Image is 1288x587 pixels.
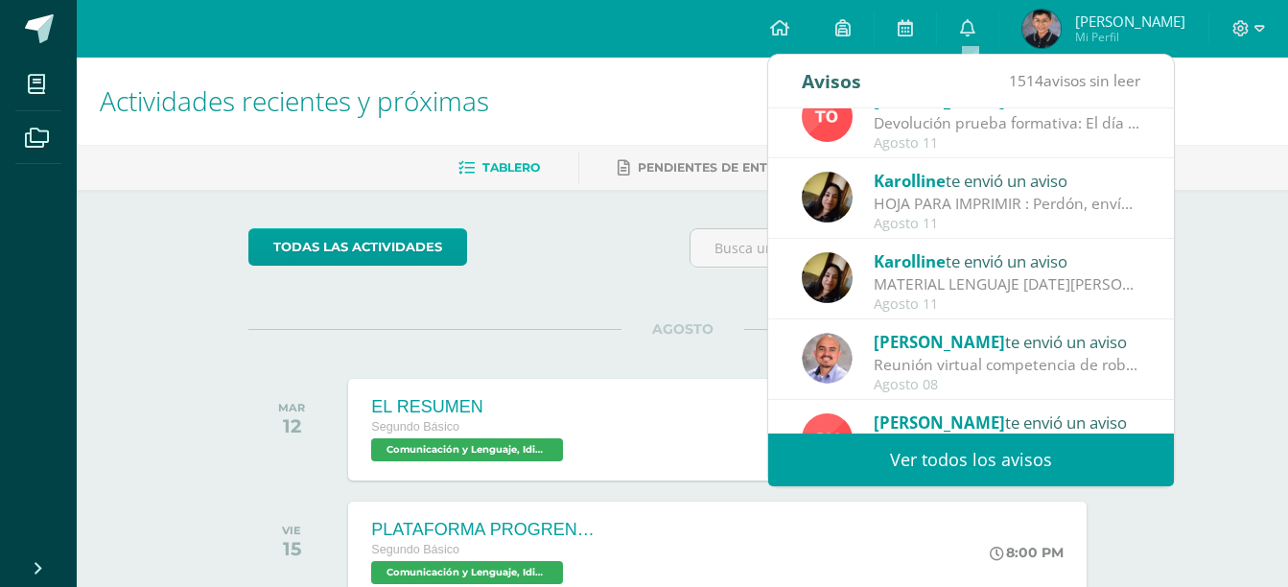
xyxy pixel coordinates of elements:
[874,135,1140,152] div: Agosto 11
[1075,12,1185,31] span: [PERSON_NAME]
[621,320,744,338] span: AGOSTO
[1009,70,1043,91] span: 1514
[278,401,305,414] div: MAR
[874,331,1005,353] span: [PERSON_NAME]
[990,544,1064,561] div: 8:00 PM
[802,333,853,384] img: f4ddca51a09d81af1cee46ad6847c426.png
[874,377,1140,393] div: Agosto 08
[802,172,853,223] img: fb79f5a91a3aae58e4c0de196cfe63c7.png
[371,561,563,584] span: Comunicación y Lenguaje, Idioma Español 'C'
[874,354,1140,376] div: Reunión virtual competencia de robótica en Cobán: Buen día saludos cordiales, el día de hoy a las...
[100,82,489,119] span: Actividades recientes y próximas
[874,170,946,192] span: Karolline
[371,420,459,434] span: Segundo Básico
[874,273,1140,295] div: MATERIAL LENGUAJE MIÉRCOLES 13 DE AGOSTO : Buenas tardes estimados alumnos. Envío documento que d...
[1009,70,1140,91] span: avisos sin leer
[874,216,1140,232] div: Agosto 11
[874,168,1140,193] div: te envió un aviso
[371,543,459,556] span: Segundo Básico
[874,193,1140,215] div: HOJA PARA IMPRIMIR : Perdón, envío documento para impresión. Gracias.
[278,414,305,437] div: 12
[802,55,861,107] div: Avisos
[638,160,802,175] span: Pendientes de entrega
[1022,10,1061,48] img: 96a6856a3924e51394c897f1d398423e.png
[874,329,1140,354] div: te envió un aviso
[248,228,467,266] a: todas las Actividades
[768,434,1174,486] a: Ver todos los avisos
[282,537,301,560] div: 15
[482,160,540,175] span: Tablero
[874,248,1140,273] div: te envió un aviso
[874,250,946,272] span: Karolline
[874,296,1140,313] div: Agosto 11
[618,153,802,183] a: Pendientes de entrega
[874,410,1140,434] div: te envió un aviso
[371,438,563,461] span: Comunicación y Lenguaje, Idioma Español 'C'
[802,413,853,464] img: a4c9654d905a1a01dc2161da199b9124.png
[371,520,601,540] div: PLATAFORMA PROGRENTIS
[802,91,853,142] img: 756ce12fb1b4cf9faf9189d656ca7749.png
[1075,29,1185,45] span: Mi Perfil
[874,411,1005,434] span: [PERSON_NAME]
[458,153,540,183] a: Tablero
[802,252,853,303] img: fb79f5a91a3aae58e4c0de196cfe63c7.png
[282,524,301,537] div: VIE
[371,397,568,417] div: EL RESUMEN
[874,112,1140,134] div: Devolución prueba formativa: El día de hoy se devuelve prueba formativa, se da la opción de traer...
[691,229,1115,267] input: Busca una actividad próxima aquí...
